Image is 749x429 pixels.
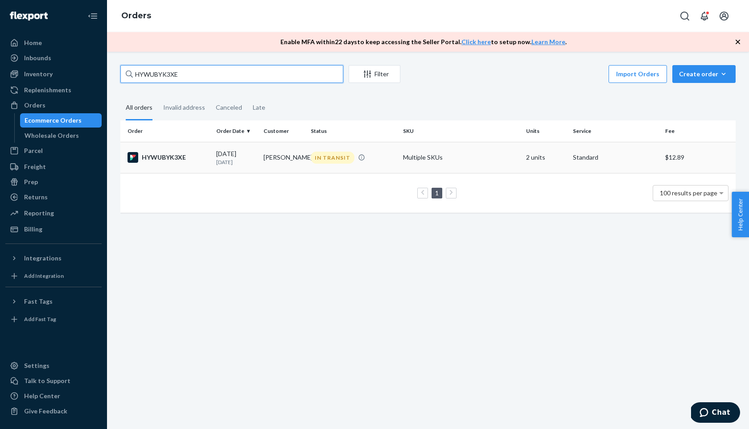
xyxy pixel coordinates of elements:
a: Settings [5,359,102,373]
a: Parcel [5,144,102,158]
p: Enable MFA within 22 days to keep accessing the Seller Portal. to setup now. . [280,37,567,46]
a: Prep [5,175,102,189]
th: Fee [662,120,736,142]
button: Help Center [732,192,749,237]
a: Help Center [5,389,102,403]
img: Flexport logo [10,12,48,21]
div: Filter [349,70,400,78]
a: Home [5,36,102,50]
a: Wholesale Orders [20,128,102,143]
div: Orders [24,101,45,110]
td: Multiple SKUs [399,142,523,173]
div: [DATE] [216,149,256,166]
div: Prep [24,177,38,186]
div: Inbounds [24,54,51,62]
a: Add Fast Tag [5,312,102,326]
div: All orders [126,96,152,120]
div: Inventory [24,70,53,78]
th: Order [120,120,213,142]
div: Fast Tags [24,297,53,306]
a: Ecommerce Orders [20,113,102,128]
button: Open account menu [715,7,733,25]
span: 100 results per page [660,189,717,197]
div: Ecommerce Orders [25,116,82,125]
th: Units [523,120,570,142]
a: Orders [5,98,102,112]
div: Talk to Support [24,376,70,385]
a: Replenishments [5,83,102,97]
div: Replenishments [24,86,71,95]
button: Give Feedback [5,404,102,418]
p: Standard [573,153,658,162]
div: Customer [263,127,304,135]
div: Late [253,96,265,119]
div: Reporting [24,209,54,218]
th: SKU [399,120,523,142]
div: Canceled [216,96,242,119]
td: $12.89 [662,142,736,173]
div: Integrations [24,254,62,263]
p: [DATE] [216,158,256,166]
button: Close Navigation [84,7,102,25]
a: Page 1 is your current page [433,189,440,197]
div: Give Feedback [24,407,67,416]
a: Reporting [5,206,102,220]
a: Orders [121,11,151,21]
div: Help Center [24,392,60,400]
button: Create order [672,65,736,83]
button: Fast Tags [5,294,102,309]
div: Settings [24,361,49,370]
div: Invalid address [163,96,205,119]
div: Add Fast Tag [24,315,56,323]
a: Freight [5,160,102,174]
button: Filter [349,65,400,83]
a: Billing [5,222,102,236]
input: Search orders [120,65,343,83]
a: Learn More [531,38,565,45]
button: Integrations [5,251,102,265]
div: Billing [24,225,42,234]
div: Add Integration [24,272,64,280]
a: Inbounds [5,51,102,65]
div: Wholesale Orders [25,131,79,140]
iframe: Opens a widget where you can chat to one of our agents [691,402,740,425]
a: Add Integration [5,269,102,283]
button: Import Orders [609,65,667,83]
div: Parcel [24,146,43,155]
button: Open notifications [695,7,713,25]
a: Returns [5,190,102,204]
td: [PERSON_NAME] [260,142,307,173]
div: Home [24,38,42,47]
a: Inventory [5,67,102,81]
div: Freight [24,162,46,171]
a: Click here [461,38,491,45]
div: HYWUBYK3XE [128,152,209,163]
button: Open Search Box [676,7,694,25]
div: Returns [24,193,48,202]
td: 2 units [523,142,570,173]
div: IN TRANSIT [311,152,354,164]
div: Create order [679,70,729,78]
th: Service [569,120,662,142]
th: Order Date [213,120,260,142]
ol: breadcrumbs [114,3,158,29]
th: Status [307,120,399,142]
button: Talk to Support [5,374,102,388]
